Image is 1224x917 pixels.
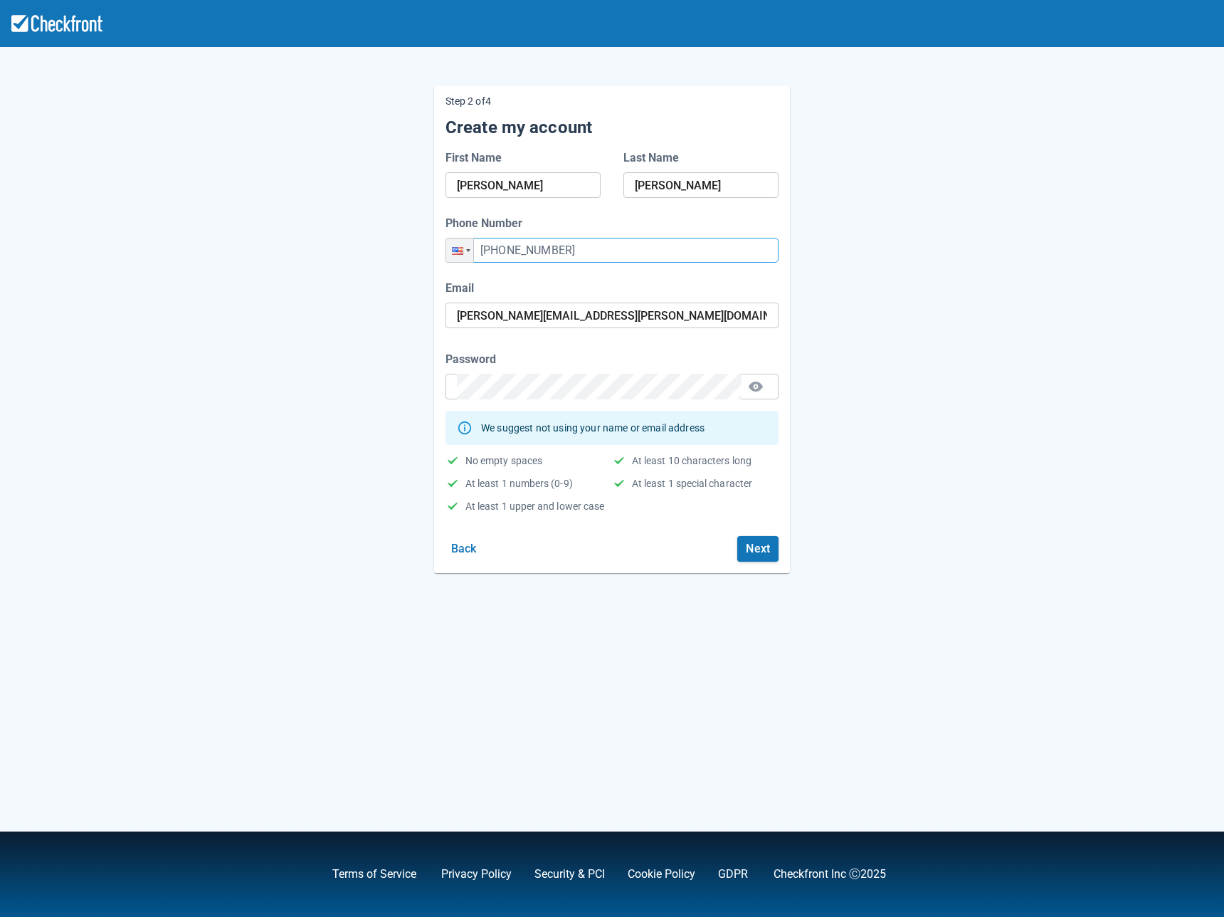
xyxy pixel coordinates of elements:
[465,502,604,510] div: At least 1 upper and lower case
[737,536,779,562] button: Next
[1153,849,1224,917] iframe: Chat Widget
[446,239,473,262] div: United States: + 1
[445,215,528,232] label: Phone Number
[774,867,886,881] a: Checkfront Inc Ⓒ2025
[310,866,418,883] div: ,
[628,867,695,881] a: Cookie Policy
[632,456,751,465] div: At least 10 characters long
[445,536,482,562] button: Back
[445,542,482,555] a: Back
[465,456,542,465] div: No empty spaces
[457,303,767,328] input: Enter your business email
[441,867,512,881] a: Privacy Policy
[465,479,573,488] div: At least 1 numbers (0-9)
[445,150,507,167] label: First Name
[445,117,779,138] h5: Create my account
[445,238,779,263] input: 555-555-1234
[445,280,480,297] label: Email
[445,97,779,105] p: Step 2 of 4
[445,351,502,368] label: Password
[632,479,752,488] div: At least 1 special character
[534,867,605,881] a: Security & PCI
[481,415,705,441] div: We suggest not using your name or email address
[623,150,685,167] label: Last Name
[718,867,748,881] a: GDPR
[332,867,416,881] a: Terms of Service
[695,866,751,883] div: .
